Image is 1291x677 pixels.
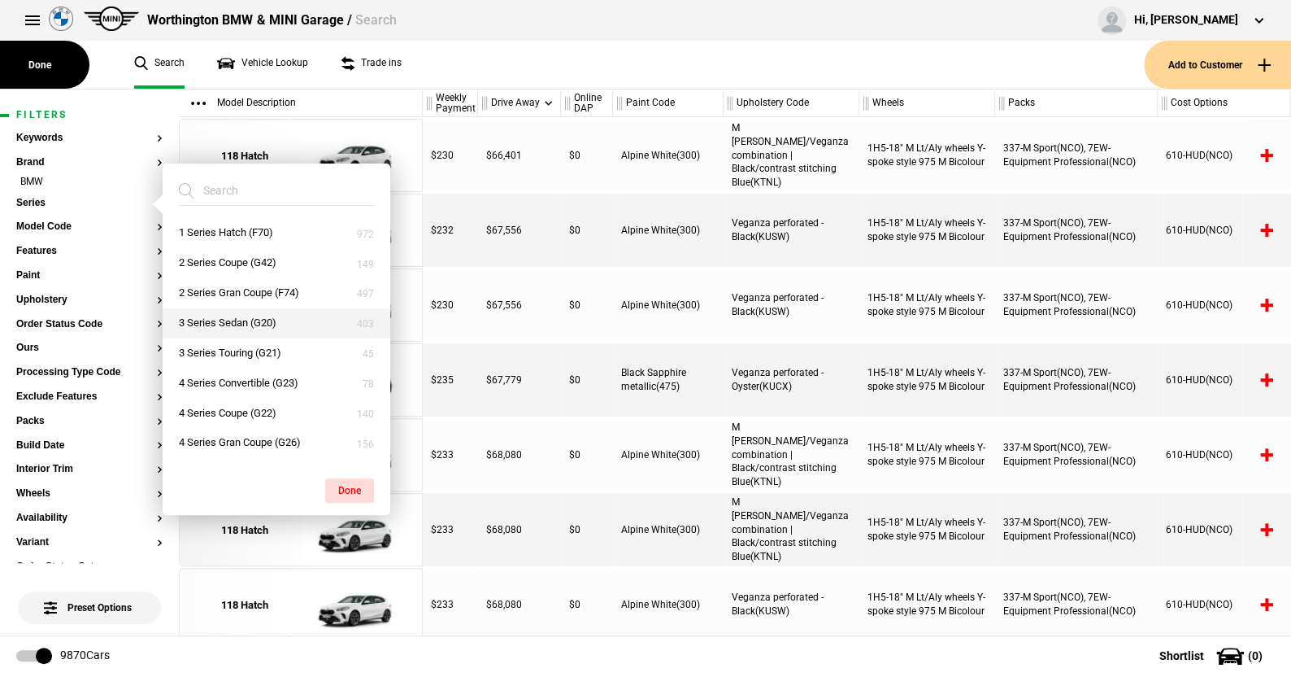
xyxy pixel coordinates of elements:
[16,157,163,168] button: Brand
[859,418,995,491] div: 1H5-18" M Lt/Aly wheels Y-spoke style 975 M Bicolour
[179,90,422,117] div: Model Description
[1135,636,1291,676] button: Shortlist(0)
[16,537,163,548] button: Variant
[163,218,390,248] button: 1 Series Hatch (F70)
[188,569,301,642] a: 118 Hatch
[859,568,995,641] div: 1H5-18" M Lt/Aly wheels Y-spoke style 975 M Bicolour
[478,493,561,566] div: $68,080
[84,7,139,31] img: mini.png
[995,418,1158,491] div: 337-M Sport(NCO), 7EW-Equipment Professional(NCO)
[724,90,858,117] div: Upholstery Code
[163,399,390,429] button: 4 Series Coupe (G22)
[16,295,163,319] section: Upholstery
[16,319,163,343] section: Order Status Code
[221,598,268,613] div: 118 Hatch
[354,12,396,28] span: Search
[423,194,478,267] div: $232
[995,194,1158,267] div: 337-M Sport(NCO), 7EW-Equipment Professional(NCO)
[995,493,1158,566] div: 337-M Sport(NCO), 7EW-Equipment Professional(NCO)
[341,41,402,89] a: Trade ins
[1158,194,1290,267] div: 610-HUD(NCO)
[561,418,613,491] div: $0
[613,119,724,192] div: Alpine White(300)
[16,391,163,403] button: Exclude Features
[724,493,859,566] div: M [PERSON_NAME]/Veganza combination | Black/contrast stitching Blue(KTNL)
[16,513,163,537] section: Availability
[1158,90,1289,117] div: Cost Options
[16,464,163,488] section: Interior Trim
[1158,418,1290,491] div: 610-HUD(NCO)
[16,561,163,586] section: Order Status Category
[1158,269,1290,342] div: 610-HUD(NCO)
[16,537,163,561] section: Variant
[16,157,163,198] section: BrandBMW
[423,418,478,491] div: $233
[561,493,613,566] div: $0
[613,568,724,641] div: Alpine White(300)
[163,278,390,308] button: 2 Series Gran Coupe (F74)
[163,308,390,338] button: 3 Series Sedan (G20)
[16,488,163,500] button: Wheels
[16,440,163,452] button: Build Date
[995,90,1157,117] div: Packs
[613,194,724,267] div: Alpine White(300)
[995,269,1158,342] div: 337-M Sport(NCO), 7EW-Equipment Professional(NCO)
[301,569,414,642] img: cosySec
[1159,650,1204,662] span: Shortlist
[423,568,478,641] div: $233
[163,458,390,488] button: 5 Series Sedan (G60)
[995,119,1158,192] div: 337-M Sport(NCO), 7EW-Equipment Professional(NCO)
[613,493,724,566] div: Alpine White(300)
[16,343,163,367] section: Ours
[16,198,163,222] section: Series
[188,120,301,193] a: 118 Hatch
[561,269,613,342] div: $0
[16,270,163,282] button: Paint
[561,343,613,417] div: $0
[478,194,561,267] div: $67,556
[163,428,390,458] button: 4 Series Gran Coupe (G26)
[1134,12,1238,28] div: Hi, [PERSON_NAME]
[724,568,859,641] div: Veganza perforated - Black(KUSW)
[16,416,163,440] section: Packs
[613,269,724,342] div: Alpine White(300)
[724,119,859,192] div: M [PERSON_NAME]/Veganza combination | Black/contrast stitching Blue(KTNL)
[859,194,995,267] div: 1H5-18" M Lt/Aly wheels Y-spoke style 975 M Bicolour
[49,7,73,31] img: bmw.png
[163,369,390,399] button: 4 Series Convertible (G23)
[995,568,1158,641] div: 337-M Sport(NCO), 7EW-Equipment Professional(NCO)
[478,568,561,641] div: $68,080
[188,494,301,567] a: 118 Hatch
[221,523,268,538] div: 118 Hatch
[16,440,163,465] section: Build Date
[16,270,163,295] section: Paint
[859,119,995,192] div: 1H5-18" M Lt/Aly wheels Y-spoke style 975 M Bicolour
[478,119,561,192] div: $66,401
[724,194,859,267] div: Veganza perforated - Black(KUSW)
[423,119,478,192] div: $230
[613,418,724,491] div: Alpine White(300)
[423,269,478,342] div: $230
[478,343,561,417] div: $67,779
[16,110,163,120] h1: Filters
[60,648,110,664] div: 9870 Cars
[16,133,163,157] section: Keywords
[724,418,859,491] div: M [PERSON_NAME]/Veganza combination | Black/contrast stitching Blue(KTNL)
[16,367,163,391] section: Processing Type Code
[561,119,613,192] div: $0
[16,561,163,573] button: Order Status Category
[478,269,561,342] div: $67,556
[423,493,478,566] div: $233
[16,246,163,270] section: Features
[1144,41,1291,89] button: Add to Customer
[1158,119,1290,192] div: 610-HUD(NCO)
[134,41,185,89] a: Search
[423,343,478,417] div: $235
[724,343,859,417] div: Veganza perforated - Oyster(KUCX)
[16,133,163,144] button: Keywords
[16,319,163,330] button: Order Status Code
[1158,493,1290,566] div: 610-HUD(NCO)
[217,41,308,89] a: Vehicle Lookup
[724,269,859,342] div: Veganza perforated - Black(KUSW)
[301,120,414,193] img: cosySec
